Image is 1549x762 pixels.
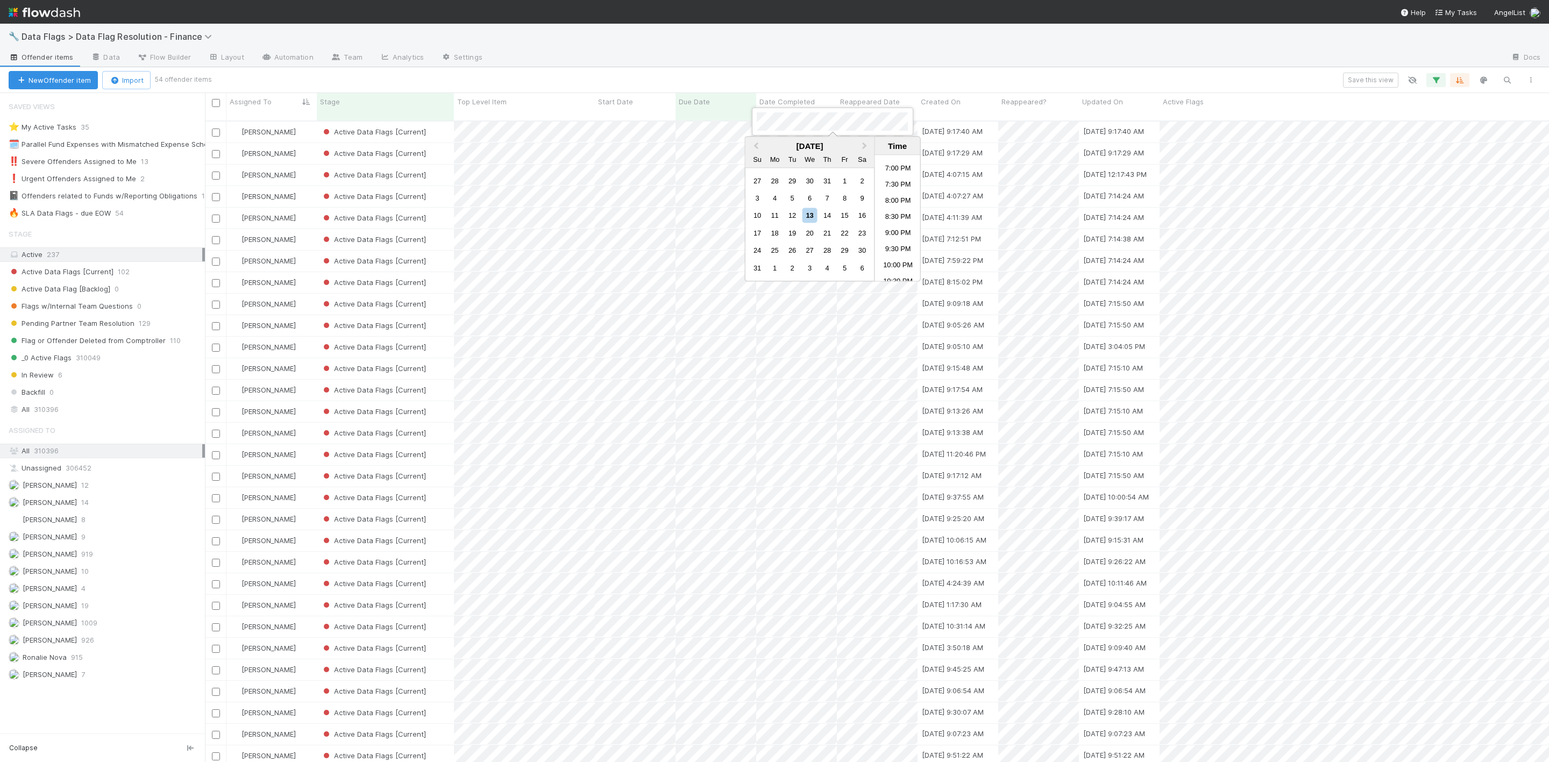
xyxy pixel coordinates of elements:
[802,243,817,258] div: Choose Wednesday, August 27th, 2025
[750,191,765,205] div: Choose Sunday, August 3rd, 2025
[768,225,782,240] div: Choose Monday, August 18th, 2025
[785,225,799,240] div: Choose Tuesday, August 19th, 2025
[785,173,799,188] div: Choose Tuesday, July 29th, 2025
[768,191,782,205] div: Choose Monday, August 4th, 2025
[820,243,834,258] div: Choose Thursday, August 28th, 2025
[747,138,764,155] button: Previous Month
[875,155,921,281] ul: Time
[785,191,799,205] div: Choose Tuesday, August 5th, 2025
[802,191,817,205] div: Choose Wednesday, August 6th, 2025
[837,173,852,188] div: Choose Friday, August 1st, 2025
[875,162,921,178] li: 7:00 PM
[820,260,834,275] div: Choose Thursday, September 4th, 2025
[745,137,921,282] div: Choose Date and Time
[837,243,852,258] div: Choose Friday, August 29th, 2025
[855,152,869,166] div: Saturday
[768,260,782,275] div: Choose Monday, September 1st, 2025
[855,208,869,223] div: Choose Saturday, August 16th, 2025
[785,208,799,223] div: Choose Tuesday, August 12th, 2025
[802,173,817,188] div: Choose Wednesday, July 30th, 2025
[750,225,765,240] div: Choose Sunday, August 17th, 2025
[802,208,817,223] div: Choose Wednesday, August 13th, 2025
[837,208,852,223] div: Choose Friday, August 15th, 2025
[820,208,834,223] div: Choose Thursday, August 14th, 2025
[768,152,782,166] div: Monday
[875,210,921,226] li: 8:30 PM
[837,260,852,275] div: Choose Friday, September 5th, 2025
[878,141,918,151] div: Time
[750,208,765,223] div: Choose Sunday, August 10th, 2025
[785,260,799,275] div: Choose Tuesday, September 2nd, 2025
[855,243,869,258] div: Choose Saturday, August 30th, 2025
[802,152,817,166] div: Wednesday
[857,138,875,155] button: Next Month
[750,173,765,188] div: Choose Sunday, July 27th, 2025
[875,259,921,275] li: 10:00 PM
[875,178,921,194] li: 7:30 PM
[837,225,852,240] div: Choose Friday, August 22nd, 2025
[820,152,834,166] div: Thursday
[837,152,852,166] div: Friday
[837,191,852,205] div: Choose Friday, August 8th, 2025
[750,152,765,166] div: Sunday
[855,260,869,275] div: Choose Saturday, September 6th, 2025
[820,225,834,240] div: Choose Thursday, August 21st, 2025
[875,194,921,210] li: 8:00 PM
[745,141,875,151] div: [DATE]
[768,173,782,188] div: Choose Monday, July 28th, 2025
[875,275,921,291] li: 10:30 PM
[802,225,817,240] div: Choose Wednesday, August 20th, 2025
[855,191,869,205] div: Choose Saturday, August 9th, 2025
[802,260,817,275] div: Choose Wednesday, September 3rd, 2025
[768,243,782,258] div: Choose Monday, August 25th, 2025
[750,260,765,275] div: Choose Sunday, August 31st, 2025
[749,172,871,276] div: Month August, 2025
[820,173,834,188] div: Choose Thursday, July 31st, 2025
[785,243,799,258] div: Choose Tuesday, August 26th, 2025
[750,243,765,258] div: Choose Sunday, August 24th, 2025
[875,226,921,243] li: 9:00 PM
[855,173,869,188] div: Choose Saturday, August 2nd, 2025
[785,152,799,166] div: Tuesday
[855,225,869,240] div: Choose Saturday, August 23rd, 2025
[768,208,782,223] div: Choose Monday, August 11th, 2025
[875,243,921,259] li: 9:30 PM
[820,191,834,205] div: Choose Thursday, August 7th, 2025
